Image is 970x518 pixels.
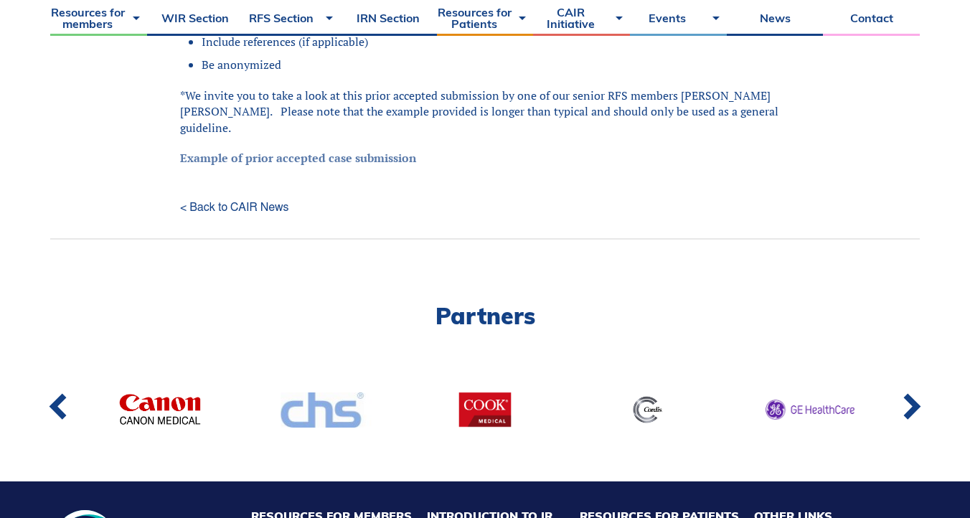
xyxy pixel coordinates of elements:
[202,57,790,72] li: Be anonymized
[180,150,416,166] a: Example of prior accepted case submission
[180,88,790,136] p: *We invite you to take a look at this prior accepted submission by one of our senior RFS members ...
[202,34,790,50] li: Include references (if applicable)
[50,304,920,327] h2: Partners
[180,202,790,213] a: < Back to CAIR News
